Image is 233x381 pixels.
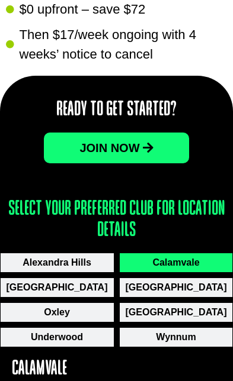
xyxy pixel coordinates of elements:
h2: Ready to Get Started? [6,99,227,121]
span: Alexandra Hills [23,256,91,270]
span: [GEOGRAPHIC_DATA] [126,280,227,295]
span: Wynnum [156,330,196,344]
h3: Select your preferred club for location details [6,199,227,241]
h4: Calamvale [12,359,221,380]
span: Oxley [44,305,70,319]
span: Calamvale [152,256,199,270]
a: JOin now [44,133,189,163]
span: Underwood [31,330,83,344]
span: JOin now [79,142,139,154]
span: [GEOGRAPHIC_DATA] [7,280,108,295]
span: [GEOGRAPHIC_DATA] [126,305,227,319]
span: Then $17/week ongoing with 4 weeks’ notice to cancel [17,25,228,64]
